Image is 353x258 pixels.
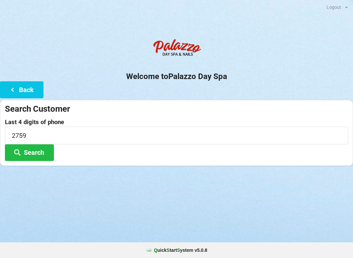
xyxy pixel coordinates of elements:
img: favicon.ico [146,247,152,253]
img: PalazzoDaySpaNails-Logo.png [150,36,203,62]
div: Search Customer [5,104,348,114]
span: S [177,248,180,253]
label: Last 4 digits of phone [5,119,348,125]
span: Q [154,248,158,253]
div: Logout [327,5,341,9]
span: S [167,248,170,253]
b: uick tart ystem v 5.0.8 [154,247,207,253]
input: 0000 [5,127,348,144]
button: Search [5,144,54,161]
